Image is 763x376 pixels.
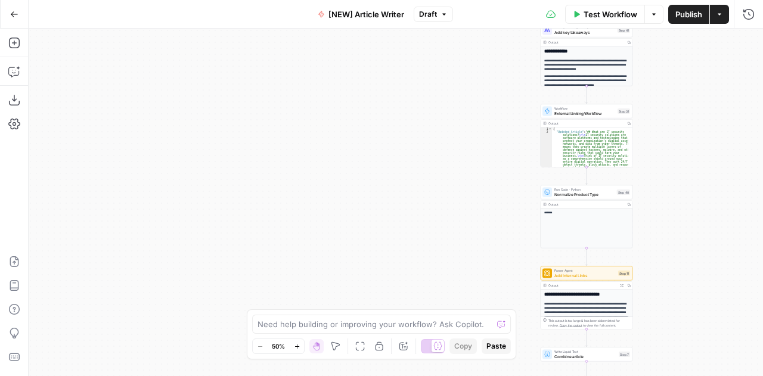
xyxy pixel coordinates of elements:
[619,352,630,357] div: Step 7
[541,128,552,130] div: 1
[548,40,624,45] div: Output
[618,108,630,114] div: Step 31
[548,318,630,328] div: This output is too large & has been abbreviated for review. to view the full content.
[584,8,637,20] span: Test Workflow
[554,29,615,35] span: Add key takeaways
[565,5,644,24] button: Test Workflow
[541,104,633,167] div: WorkflowExternal Linking WorkflowStep 31Output{ "Updated_Article":"## What are IT security soluti...
[560,324,582,327] span: Copy the output
[486,341,506,352] span: Paste
[554,272,616,278] span: Add Internal Links
[554,106,615,111] span: Workflow
[541,347,633,362] div: Write Liquid TextCombine articleStep 7
[541,185,633,248] div: Run Code · PythonNormalize Product TypeStep 48Output**** **
[554,268,616,273] span: Power Agent
[328,8,404,20] span: [NEW] Article Writer
[586,167,588,184] g: Edge from step_31 to step_48
[554,349,616,354] span: Write Liquid Text
[454,341,472,352] span: Copy
[617,189,631,195] div: Step 48
[449,338,477,354] button: Copy
[414,7,453,22] button: Draft
[586,86,588,103] g: Edge from step_41 to step_31
[586,329,588,346] g: Edge from step_11 to step_7
[482,338,511,354] button: Paste
[548,128,552,130] span: Toggle code folding, rows 1 through 3
[668,5,709,24] button: Publish
[419,9,437,20] span: Draft
[675,8,702,20] span: Publish
[554,353,616,359] span: Combine article
[554,110,615,116] span: External Linking Workflow
[311,5,411,24] button: [NEW] Article Writer
[548,202,624,207] div: Output
[618,271,630,276] div: Step 11
[586,248,588,265] g: Edge from step_48 to step_11
[554,191,615,197] span: Normalize Product Type
[548,121,624,126] div: Output
[272,341,285,351] span: 50%
[548,283,616,288] div: Output
[618,27,631,33] div: Step 41
[554,187,615,192] span: Run Code · Python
